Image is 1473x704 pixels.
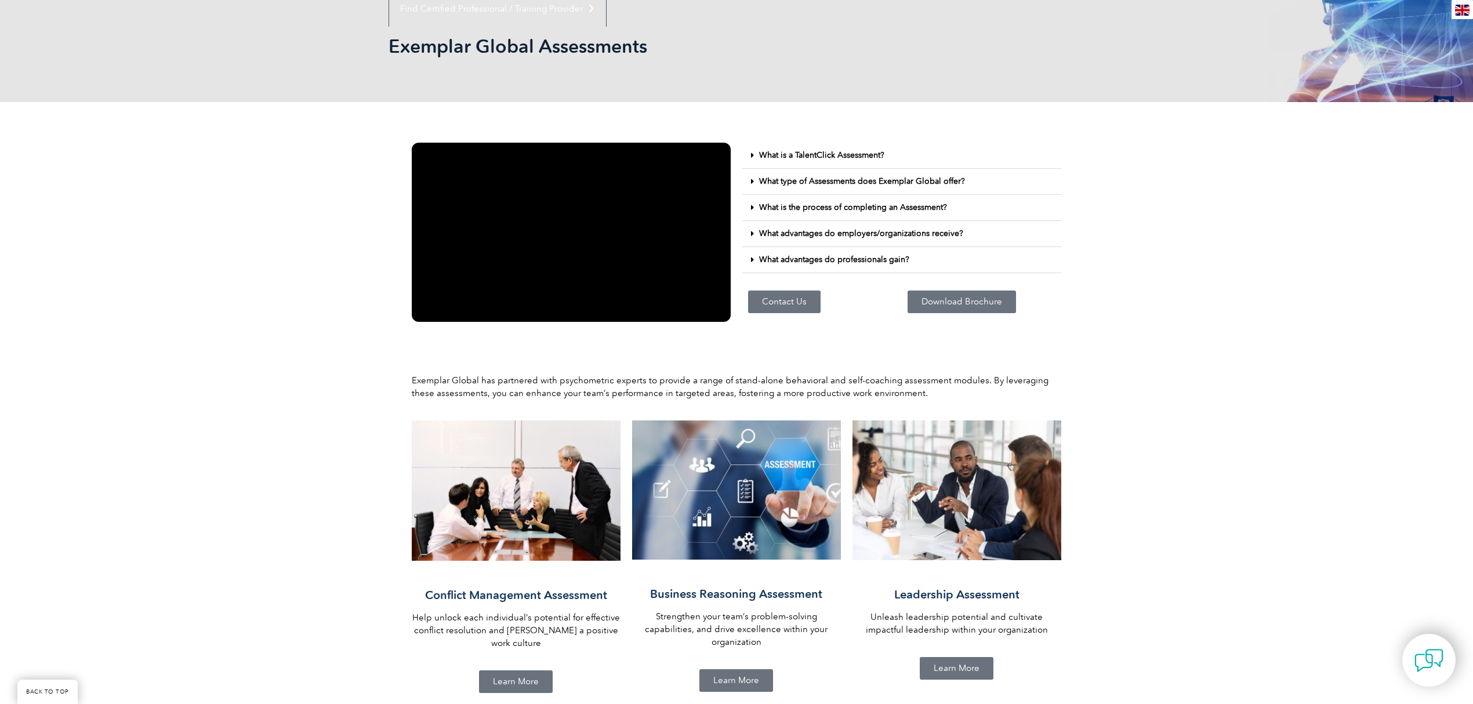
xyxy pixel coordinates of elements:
span: Contact Us [762,297,807,306]
a: Download Brochure [908,291,1016,313]
a: What is the process of completing an Assessment? [759,202,947,212]
a: What type of Assessments does Exemplar Global offer? [759,176,965,186]
h3: Leadership Assessment [852,587,1061,602]
a: What advantages do professionals gain? [759,255,909,264]
a: BACK TO TOP [17,680,78,704]
img: leadership [852,420,1061,560]
h3: Business Reasoning Assessment [632,587,841,601]
div: What advantages do employers/organizations receive? [742,221,1061,247]
div: What is a TalentClick Assessment? [742,143,1061,169]
img: contact-chat.png [1414,646,1443,675]
span: Exemplar Global has partnered with psychometric experts to provide a range of stand-alone behavio... [412,375,1048,398]
p: Strengthen your team’s problem-solving capabilities, and drive excellence within your organization [632,610,841,648]
img: en [1455,5,1470,16]
div: What is the process of completing an Assessment? [742,195,1061,221]
h3: Conflict Management Assessment [412,588,621,603]
span: Learn More [493,677,539,686]
h2: Exemplar Global Assessments [389,37,876,56]
a: Learn More [479,670,553,693]
div: What advantages do professionals gain? [742,247,1061,273]
img: conflict [412,420,621,560]
div: What type of Assessments does Exemplar Global offer? [742,169,1061,195]
iframe: Assessment Modules [412,143,731,322]
span: Learn More [934,664,979,673]
a: Contact Us [748,291,821,313]
a: What advantages do employers/organizations receive? [759,228,963,238]
p: Help unlock each individual’s potential for effective conflict resolution and [PERSON_NAME] a pos... [412,611,621,649]
a: What is a TalentClick Assessment? [759,150,884,160]
a: Learn More [699,669,773,692]
p: Unleash leadership potential and cultivate impactful leadership within your organization [852,611,1061,636]
span: Learn More [713,676,759,685]
span: Download Brochure [921,297,1002,306]
a: Learn More [920,657,993,680]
